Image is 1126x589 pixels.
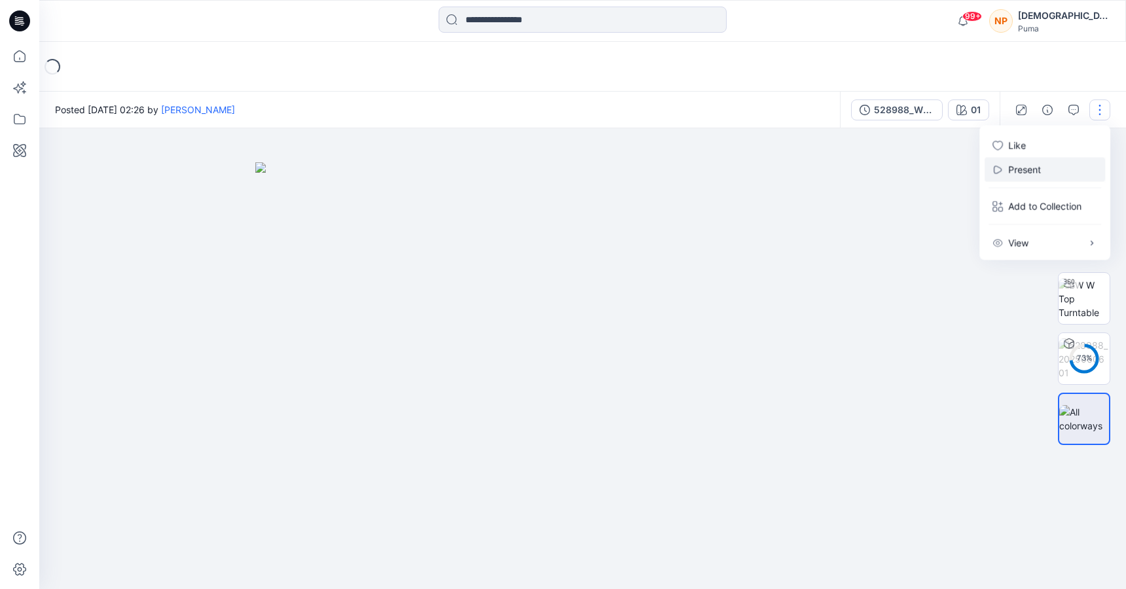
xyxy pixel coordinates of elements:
[255,162,910,589] img: eyJhbGciOiJIUzI1NiIsImtpZCI6IjAiLCJzbHQiOiJzZXMiLCJ0eXAiOiJKV1QifQ.eyJkYXRhIjp7InR5cGUiOiJzdG9yYW...
[1059,278,1110,319] img: BW W Top Turntable
[962,11,982,22] span: 99+
[1068,353,1100,364] div: 73 %
[874,103,934,117] div: 528988_W_RUN BRIGHTSIDE CLOUDSPUN TEE
[161,104,235,115] a: [PERSON_NAME]
[55,103,235,116] span: Posted [DATE] 02:26 by
[971,103,981,117] div: 01
[1008,138,1026,152] p: Like
[1008,236,1028,249] p: View
[948,99,989,120] button: 01
[1008,162,1041,176] a: Present
[1037,99,1058,120] button: Details
[851,99,943,120] button: 528988_W_RUN BRIGHTSIDE CLOUDSPUN TEE
[989,9,1013,33] div: NP
[1018,8,1110,24] div: [DEMOGRAPHIC_DATA] [PERSON_NAME]
[1059,338,1110,380] img: 528988_20250606 01
[1008,199,1081,213] p: Add to Collection
[1018,24,1110,33] div: Puma
[1059,405,1109,433] img: All colorways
